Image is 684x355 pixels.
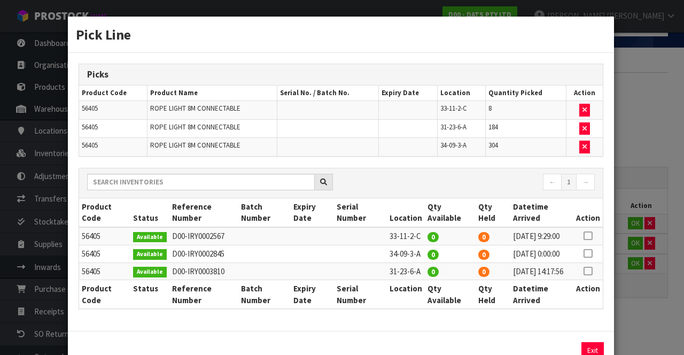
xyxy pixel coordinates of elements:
th: Qty Available [425,198,476,227]
th: Status [130,280,169,308]
th: Product Code [79,280,130,308]
td: 56405 [79,227,130,245]
th: Action [566,86,603,101]
span: ROPE LIGHT 8M CONNECTABLE [150,122,240,132]
span: 34-09-3-A [440,141,467,150]
nav: Page navigation [349,174,595,192]
td: D00-IRY0003810 [169,263,238,280]
th: Quantity Picked [486,86,566,101]
th: Serial Number [334,280,386,308]
span: 0 [478,250,489,260]
span: 184 [488,122,498,132]
td: [DATE] 9:29:00 [510,227,573,245]
a: 1 [561,174,577,191]
td: 34-09-3-A [387,245,425,263]
th: Location [387,198,425,227]
th: Expiry Date [379,86,437,101]
td: 56405 [79,263,130,280]
a: → [576,174,595,191]
span: Available [133,249,167,260]
td: [DATE] 14:17:56 [510,263,573,280]
th: Qty Held [476,198,510,227]
span: 0 [478,232,489,242]
span: 8 [488,104,492,113]
span: Available [133,232,167,243]
span: 0 [428,250,439,260]
th: Action [573,198,603,227]
span: 304 [488,141,498,150]
span: 0 [428,267,439,277]
th: Datetime Arrived [510,198,573,227]
th: Product Name [147,86,277,101]
th: Expiry Date [291,198,334,227]
td: D00-IRY0002567 [169,227,238,245]
td: D00-IRY0002845 [169,245,238,263]
span: 33-11-2-C [440,104,467,113]
h3: Pick Line [76,25,606,44]
span: 0 [478,267,489,277]
th: Qty Available [425,280,476,308]
span: 56405 [82,141,98,150]
th: Batch Number [238,198,291,227]
th: Location [387,280,425,308]
td: [DATE] 0:00:00 [510,245,573,263]
input: Search inventories [87,174,315,190]
span: 31-23-6-A [440,122,467,132]
span: ROPE LIGHT 8M CONNECTABLE [150,104,240,113]
th: Location [437,86,485,101]
span: 56405 [82,122,98,132]
span: 56405 [82,104,98,113]
h3: Picks [87,70,595,80]
span: 0 [428,232,439,242]
td: 56405 [79,245,130,263]
th: Batch Number [238,280,291,308]
th: Reference Number [169,198,238,227]
th: Qty Held [476,280,510,308]
th: Datetime Arrived [510,280,573,308]
span: ROPE LIGHT 8M CONNECTABLE [150,141,240,150]
th: Serial Number [334,198,386,227]
a: ← [543,174,562,191]
th: Product Code [79,198,130,227]
td: 33-11-2-C [387,227,425,245]
td: 31-23-6-A [387,263,425,280]
th: Action [573,280,603,308]
th: Product Code [79,86,147,101]
th: Status [130,198,169,227]
th: Expiry Date [291,280,334,308]
th: Reference Number [169,280,238,308]
span: Available [133,267,167,277]
th: Serial No. / Batch No. [277,86,379,101]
